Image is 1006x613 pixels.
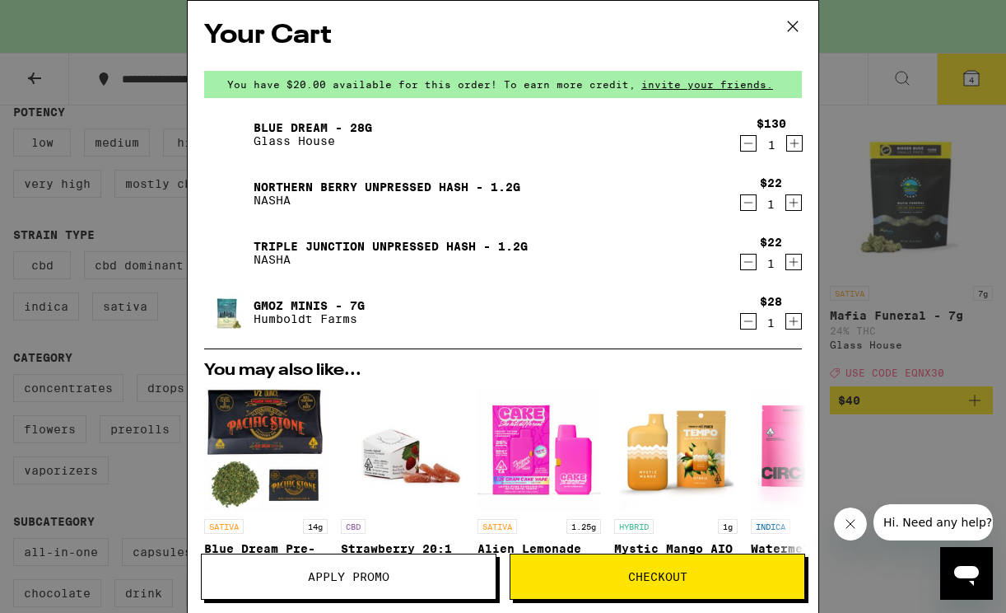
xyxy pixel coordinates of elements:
[204,519,244,534] p: SATIVA
[254,253,528,266] p: NASHA
[786,135,803,152] button: Increment
[341,387,464,591] a: Open page for Strawberry 20:1 CBD:THC Gummies from WYLD
[757,138,786,152] div: 1
[204,542,328,569] p: Blue Dream Pre-Ground - 14g
[636,79,779,90] span: invite your friends.
[510,554,805,600] button: Checkout
[940,547,993,600] iframe: Button to launch messaging window
[566,519,601,534] p: 1.25g
[760,198,782,211] div: 1
[628,571,687,583] span: Checkout
[740,135,757,152] button: Decrement
[204,387,328,511] img: Pacific Stone - Blue Dream Pre-Ground - 14g
[740,313,757,330] button: Decrement
[740,194,757,211] button: Decrement
[760,176,782,190] div: $22
[341,519,366,534] p: CBD
[254,240,528,253] a: Triple Junction Unpressed Hash - 1.2g
[204,17,802,54] h2: Your Cart
[718,519,738,534] p: 1g
[254,121,372,134] a: Blue Dream - 28g
[204,111,250,157] img: Blue Dream - 28g
[751,542,874,569] p: Watermelon Crush AIO - 1g
[477,387,601,591] a: Open page for Alien Lemonade AIO - 1.25g from Cake She Hits Different
[254,134,372,147] p: Glass House
[785,194,802,211] button: Increment
[204,289,250,335] img: GMOz Minis - 7g
[760,295,782,308] div: $28
[477,387,601,511] img: Cake She Hits Different - Alien Lemonade AIO - 1.25g
[751,519,790,534] p: INDICA
[614,519,654,534] p: HYBRID
[785,254,802,270] button: Increment
[227,79,636,90] span: You have $20.00 available for this order! To earn more credit,
[740,254,757,270] button: Decrement
[834,508,867,540] iframe: Close message
[204,71,802,98] div: You have $20.00 available for this order! To earn more credit,invite your friends.
[757,117,786,130] div: $130
[204,171,250,217] img: Northern Berry Unpressed Hash - 1.2g
[873,504,993,540] iframe: Message from company
[760,257,782,270] div: 1
[614,542,738,569] p: Mystic Mango AIO - 1g
[254,312,365,325] p: Humboldt Farms
[254,299,365,312] a: GMOz Minis - 7g
[614,387,738,591] a: Open page for Mystic Mango AIO - 1g from Tempo
[341,542,464,569] p: Strawberry 20:1 CBD:THC Gummies
[751,387,874,511] img: Circles Base Camp - Watermelon Crush AIO - 1g
[614,387,738,511] img: Tempo - Mystic Mango AIO - 1g
[785,313,802,330] button: Increment
[477,519,517,534] p: SATIVA
[201,554,496,600] button: Apply Promo
[341,387,464,511] img: WYLD - Strawberry 20:1 CBD:THC Gummies
[204,363,802,379] h2: You may also like...
[308,571,389,583] span: Apply Promo
[760,316,782,330] div: 1
[751,387,874,591] a: Open page for Watermelon Crush AIO - 1g from Circles Base Camp
[760,236,782,249] div: $22
[303,519,328,534] p: 14g
[254,194,520,207] p: NASHA
[477,542,601,569] p: Alien Lemonade AIO - 1.25g
[204,230,250,276] img: Triple Junction Unpressed Hash - 1.2g
[204,387,328,591] a: Open page for Blue Dream Pre-Ground - 14g from Pacific Stone
[254,180,520,194] a: Northern Berry Unpressed Hash - 1.2g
